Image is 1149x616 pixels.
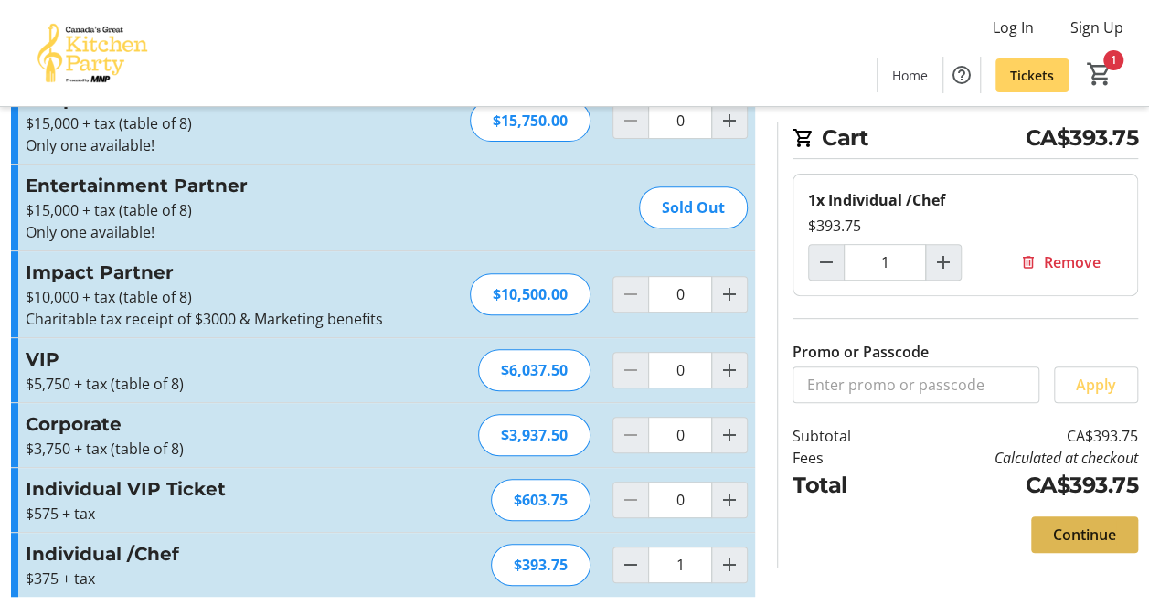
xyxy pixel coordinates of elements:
button: Apply [1054,366,1138,403]
p: Charitable tax receipt of $3000 & Marketing benefits [26,308,425,330]
input: Individual /Chef Quantity [648,547,712,583]
input: Individual VIP Ticket Quantity [648,482,712,518]
h3: Impact Partner [26,259,425,286]
input: People's Choice Partner Quantity [648,102,712,139]
button: Increment by one [926,245,961,280]
td: Calculated at checkout [892,447,1138,469]
input: Individual /Chef Quantity [844,244,926,281]
p: Only one available! [26,134,425,156]
button: Increment by one [712,418,747,452]
h3: Entertainment Partner [26,172,425,199]
h3: Corporate [26,410,425,438]
span: Home [892,66,928,85]
h2: Cart [793,122,1138,159]
p: $575 + tax [26,503,425,525]
div: $6,037.50 [478,349,590,391]
span: Continue [1053,524,1116,546]
p: $10,000 + tax (table of 8) [26,286,425,308]
div: $15,750.00 [470,100,590,142]
button: Increment by one [712,353,747,388]
button: Decrement by one [809,245,844,280]
td: Total [793,469,892,502]
h3: Individual /Chef [26,540,425,568]
td: CA$393.75 [892,469,1138,502]
input: VIP Quantity [648,352,712,388]
a: Tickets [995,58,1069,92]
button: Cart [1083,58,1116,90]
p: Only one available! [26,221,425,243]
span: Apply [1076,374,1116,396]
button: Increment by one [712,103,747,138]
button: Continue [1031,516,1138,553]
button: Log In [978,13,1048,42]
div: 1x Individual /Chef [808,189,1122,211]
p: $15,000 + tax (table of 8) [26,112,425,134]
p: $375 + tax [26,568,425,589]
button: Remove [998,244,1122,281]
p: $5,750 + tax (table of 8) [26,373,425,395]
span: Remove [1044,251,1101,273]
button: Sign Up [1056,13,1138,42]
img: Canada’s Great Kitchen Party's Logo [11,7,174,99]
p: $3,750 + tax (table of 8) [26,438,425,460]
span: Sign Up [1070,16,1123,38]
label: Promo or Passcode [793,341,929,363]
button: Increment by one [712,483,747,517]
div: $393.75 [808,215,1122,237]
p: $15,000 + tax (table of 8) [26,199,425,221]
td: CA$393.75 [892,425,1138,447]
button: Increment by one [712,547,747,582]
div: $393.75 [491,544,590,586]
h3: VIP [26,345,425,373]
div: $603.75 [491,479,590,521]
button: Increment by one [712,277,747,312]
td: Subtotal [793,425,892,447]
td: Fees [793,447,892,469]
a: Home [878,58,942,92]
span: Log In [993,16,1034,38]
h3: Individual VIP Ticket [26,475,425,503]
button: Help [943,57,980,93]
input: Enter promo or passcode [793,366,1039,403]
div: $3,937.50 [478,414,590,456]
div: $10,500.00 [470,273,590,315]
input: Impact Partner Quantity [648,276,712,313]
input: Corporate Quantity [648,417,712,453]
button: Decrement by one [613,547,648,582]
span: Tickets [1010,66,1054,85]
span: CA$393.75 [1026,122,1139,154]
div: Sold Out [639,186,748,228]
